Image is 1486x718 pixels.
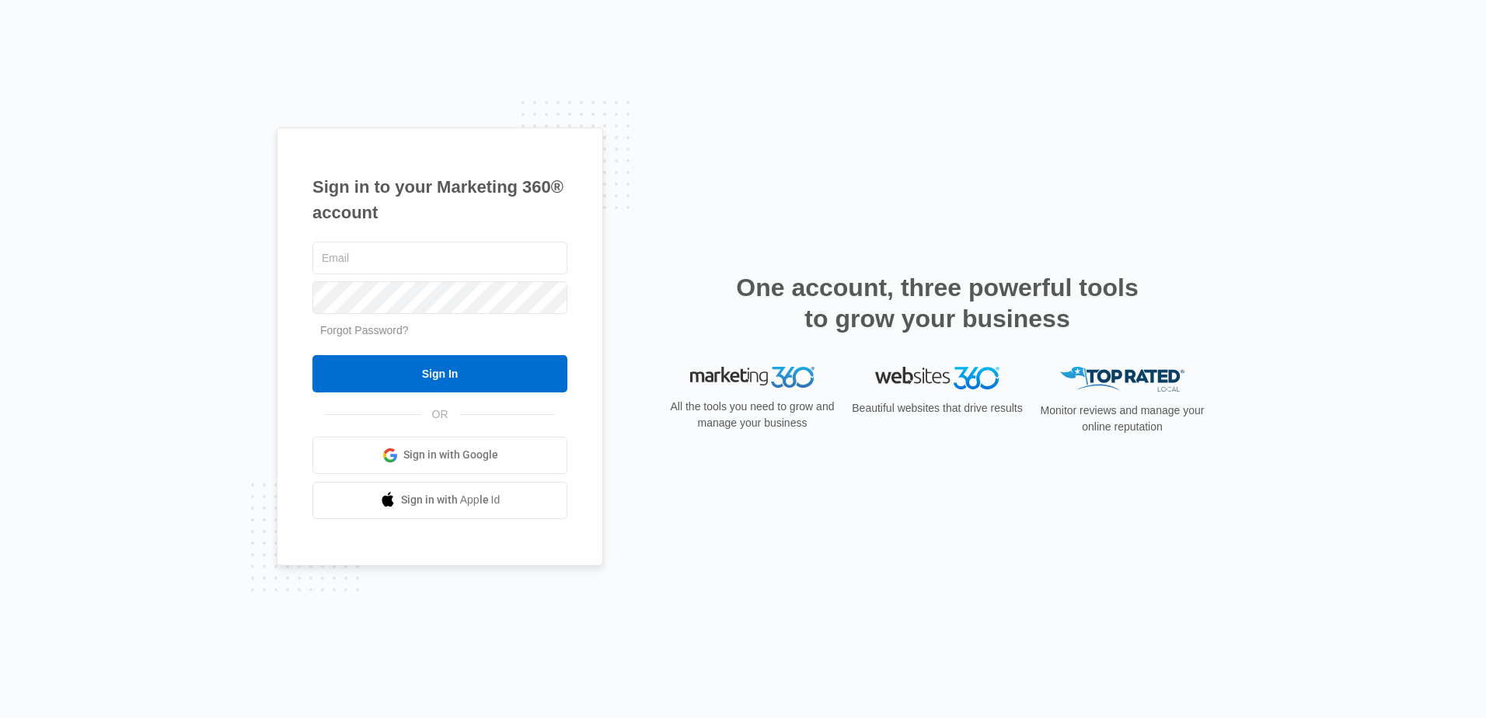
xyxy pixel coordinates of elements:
[875,367,999,389] img: Websites 360
[312,355,567,392] input: Sign In
[1035,403,1209,435] p: Monitor reviews and manage your online reputation
[690,367,815,389] img: Marketing 360
[850,400,1024,417] p: Beautiful websites that drive results
[312,242,567,274] input: Email
[1060,367,1184,392] img: Top Rated Local
[312,437,567,474] a: Sign in with Google
[403,447,498,463] span: Sign in with Google
[312,482,567,519] a: Sign in with Apple Id
[320,324,409,336] a: Forgot Password?
[401,492,501,508] span: Sign in with Apple Id
[731,272,1143,334] h2: One account, three powerful tools to grow your business
[312,174,567,225] h1: Sign in to your Marketing 360® account
[665,399,839,431] p: All the tools you need to grow and manage your business
[421,406,459,423] span: OR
